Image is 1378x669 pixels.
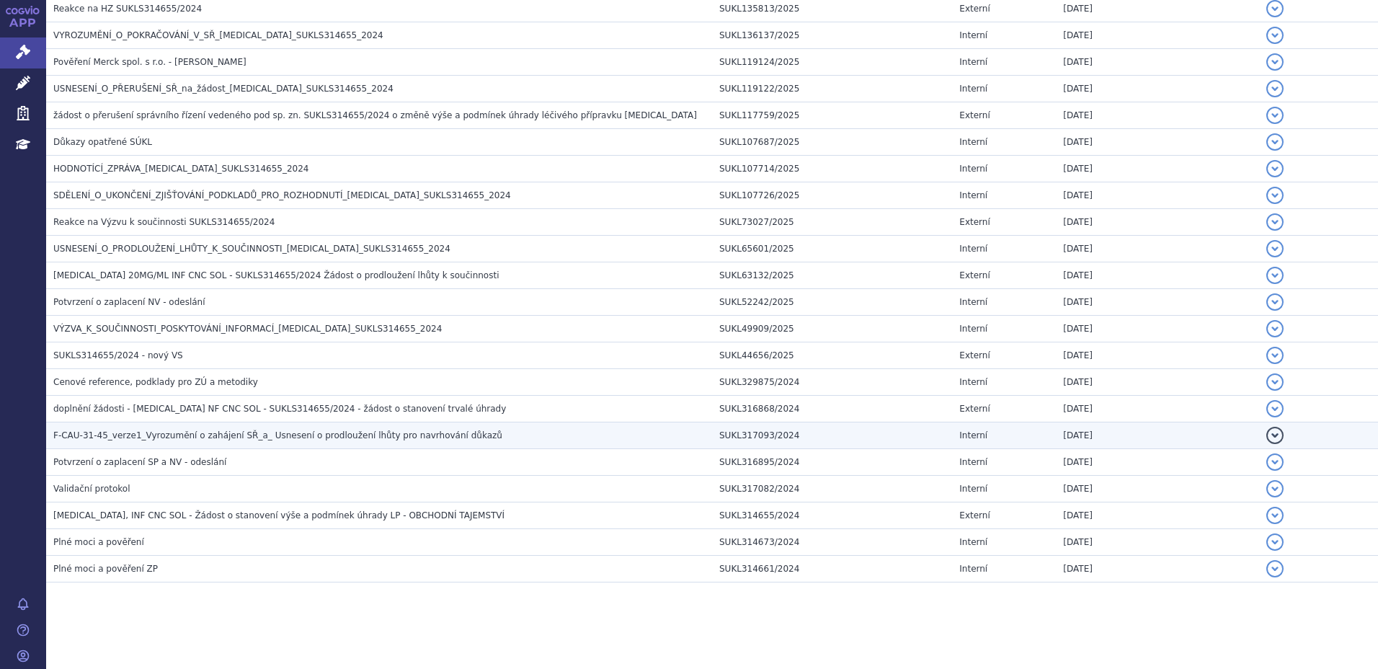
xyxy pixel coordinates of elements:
[712,556,952,582] td: SUKL314661/2024
[959,324,987,334] span: Interní
[1266,373,1284,391] button: detail
[1266,240,1284,257] button: detail
[1056,396,1258,422] td: [DATE]
[712,182,952,209] td: SUKL107726/2025
[53,137,152,147] span: Důkazy opatřené SÚKL
[959,4,990,14] span: Externí
[712,396,952,422] td: SUKL316868/2024
[53,217,275,227] span: Reakce na Výzvu k součinnosti SUKLS314655/2024
[959,190,987,200] span: Interní
[1056,449,1258,476] td: [DATE]
[1056,369,1258,396] td: [DATE]
[959,217,990,227] span: Externí
[1056,22,1258,49] td: [DATE]
[1266,80,1284,97] button: detail
[959,484,987,494] span: Interní
[712,76,952,102] td: SUKL119122/2025
[53,324,442,334] span: VÝZVA_K_SOUČINNOSTI_POSKYTOVÁNÍ_INFORMACÍ_BAVENCIO_SUKLS314655_2024
[53,510,504,520] span: BAVENCIO, INF CNC SOL - Žádost o stanovení výše a podmínek úhrady LP - OBCHODNÍ TAJEMSTVÍ
[53,270,499,280] span: BAVENCIO 20MG/ML INF CNC SOL - SUKLS314655/2024 Žádost o prodloužení lhůty k součinnosti
[1266,107,1284,124] button: detail
[1056,502,1258,529] td: [DATE]
[712,422,952,449] td: SUKL317093/2024
[1056,129,1258,156] td: [DATE]
[959,84,987,94] span: Interní
[959,404,990,414] span: Externí
[1266,27,1284,44] button: detail
[1266,213,1284,231] button: detail
[712,156,952,182] td: SUKL107714/2025
[1056,476,1258,502] td: [DATE]
[712,369,952,396] td: SUKL329875/2024
[1266,267,1284,284] button: detail
[53,57,246,67] span: Pověření Merck spol. s r.o. - Mgr. Podrazilová
[959,164,987,174] span: Interní
[1266,533,1284,551] button: detail
[1266,453,1284,471] button: detail
[1056,289,1258,316] td: [DATE]
[712,49,952,76] td: SUKL119124/2025
[53,110,697,120] span: žádost o přerušení správního řízení vedeného pod sp. zn. SUKLS314655/2024 o změně výše a podmínek...
[1266,53,1284,71] button: detail
[959,350,990,360] span: Externí
[959,297,987,307] span: Interní
[959,430,987,440] span: Interní
[53,564,158,574] span: Plné moci a pověření ZP
[53,404,506,414] span: doplnění žádosti - BAVENCIO NF CNC SOL - SUKLS314655/2024 - žádost o stanovení trvalé úhrady
[1266,187,1284,204] button: detail
[1056,209,1258,236] td: [DATE]
[712,449,952,476] td: SUKL316895/2024
[1056,182,1258,209] td: [DATE]
[1056,316,1258,342] td: [DATE]
[53,457,226,467] span: Potvrzení o zaplacení SP a NV - odeslání
[959,457,987,467] span: Interní
[959,377,987,387] span: Interní
[959,244,987,254] span: Interní
[712,289,952,316] td: SUKL52242/2025
[1056,262,1258,289] td: [DATE]
[959,110,990,120] span: Externí
[1266,427,1284,444] button: detail
[959,564,987,574] span: Interní
[53,30,383,40] span: VYROZUMĚNÍ_O_POKRAČOVÁNÍ_V_SŘ_BAVENCIO_SUKLS314655_2024
[959,537,987,547] span: Interní
[1266,293,1284,311] button: detail
[53,84,394,94] span: USNESENÍ_O_PŘERUŠENÍ_SŘ_na_žádost_BAVENCIO_SUKLS314655_2024
[1056,556,1258,582] td: [DATE]
[53,164,309,174] span: HODNOTÍCÍ_ZPRÁVA_BAVENCIO_SUKLS314655_2024
[712,502,952,529] td: SUKL314655/2024
[53,244,450,254] span: USNESENÍ_O_PRODLOUŽENÍ_LHŮTY_K_SOUČINNOSTI_BAVENCIO_SUKLS314655_2024
[53,4,202,14] span: Reakce na HZ SUKLS314655/2024
[53,537,144,547] span: Plné moci a pověření
[53,484,130,494] span: Validační protokol
[1056,236,1258,262] td: [DATE]
[959,137,987,147] span: Interní
[1266,480,1284,497] button: detail
[712,129,952,156] td: SUKL107687/2025
[1266,560,1284,577] button: detail
[712,209,952,236] td: SUKL73027/2025
[1266,507,1284,524] button: detail
[1056,156,1258,182] td: [DATE]
[1266,133,1284,151] button: detail
[53,297,205,307] span: Potvrzení o zaplacení NV - odeslání
[1056,102,1258,129] td: [DATE]
[1056,529,1258,556] td: [DATE]
[1266,347,1284,364] button: detail
[712,342,952,369] td: SUKL44656/2025
[712,102,952,129] td: SUKL117759/2025
[1266,400,1284,417] button: detail
[712,22,952,49] td: SUKL136137/2025
[712,316,952,342] td: SUKL49909/2025
[53,377,258,387] span: Cenové reference, podklady pro ZÚ a metodiky
[959,510,990,520] span: Externí
[712,529,952,556] td: SUKL314673/2024
[1266,160,1284,177] button: detail
[1056,76,1258,102] td: [DATE]
[712,262,952,289] td: SUKL63132/2025
[53,350,183,360] span: SUKLS314655/2024 - nový VS
[1056,342,1258,369] td: [DATE]
[959,57,987,67] span: Interní
[712,476,952,502] td: SUKL317082/2024
[1056,49,1258,76] td: [DATE]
